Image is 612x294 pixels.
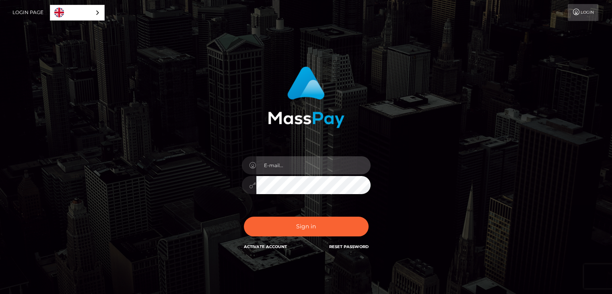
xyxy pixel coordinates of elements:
aside: Language selected: English [50,5,105,21]
button: Sign in [244,217,369,236]
a: Activate Account [244,244,287,249]
img: MassPay Login [268,66,344,128]
input: E-mail... [256,156,371,174]
a: Login [568,4,598,21]
div: Language [50,5,105,21]
a: English [50,5,104,20]
a: Login Page [12,4,43,21]
a: Reset Password [329,244,369,249]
